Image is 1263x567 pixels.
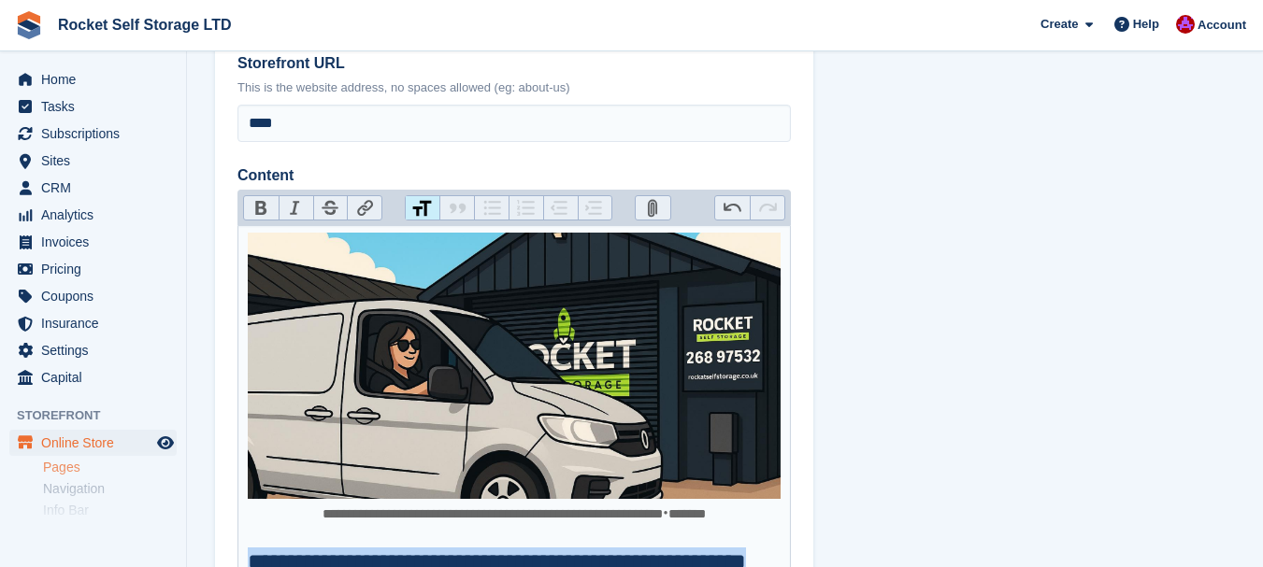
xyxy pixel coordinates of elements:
[41,202,153,228] span: Analytics
[439,196,474,220] button: Quote
[41,66,153,92] span: Home
[244,196,279,220] button: Bold
[41,93,153,120] span: Tasks
[41,175,153,201] span: CRM
[313,196,348,220] button: Strikethrough
[578,196,612,220] button: Increase Level
[347,196,381,220] button: Link
[41,310,153,336] span: Insurance
[9,283,177,309] a: menu
[1133,15,1159,34] span: Help
[279,196,313,220] button: Italic
[15,11,43,39] img: stora-icon-8386f47178a22dfd0bd8f6a31ec36ba5ce8667c1dd55bd0f319d3a0aa187defe.svg
[9,364,177,390] a: menu
[41,283,153,309] span: Coupons
[9,93,177,120] a: menu
[43,480,177,498] a: Navigation
[43,459,177,476] a: Pages
[50,9,239,40] a: Rocket Self Storage LTD
[41,337,153,363] span: Settings
[9,310,177,336] a: menu
[406,196,440,220] button: Heading
[715,196,750,220] button: Undo
[41,430,153,456] span: Online Store
[9,337,177,363] a: menu
[1198,16,1246,35] span: Account
[509,196,543,220] button: Numbers
[237,164,791,187] label: Content
[636,196,670,220] button: Attach Files
[248,233,782,499] img: _Find%20the%20Best%20Storage%20Units%20in%20Southend%20for%20Your%20Budget.png
[43,502,177,519] a: Info Bar
[9,430,177,456] a: menu
[9,175,177,201] a: menu
[43,523,177,541] a: Appearance
[41,256,153,282] span: Pricing
[1176,15,1195,34] img: Lee Tresadern
[9,66,177,92] a: menu
[237,52,791,75] label: Storefront URL
[41,364,153,390] span: Capital
[9,229,177,255] a: menu
[1041,15,1078,34] span: Create
[41,148,153,174] span: Sites
[9,148,177,174] a: menu
[41,229,153,255] span: Invoices
[750,196,784,220] button: Redo
[154,432,177,454] a: Preview store
[9,202,177,228] a: menu
[17,406,186,425] span: Storefront
[543,196,578,220] button: Decrease Level
[237,78,791,97] p: This is the website address, no spaces allowed (eg: about-us)
[9,120,177,147] a: menu
[41,120,153,147] span: Subscriptions
[9,256,177,282] a: menu
[474,196,509,220] button: Bullets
